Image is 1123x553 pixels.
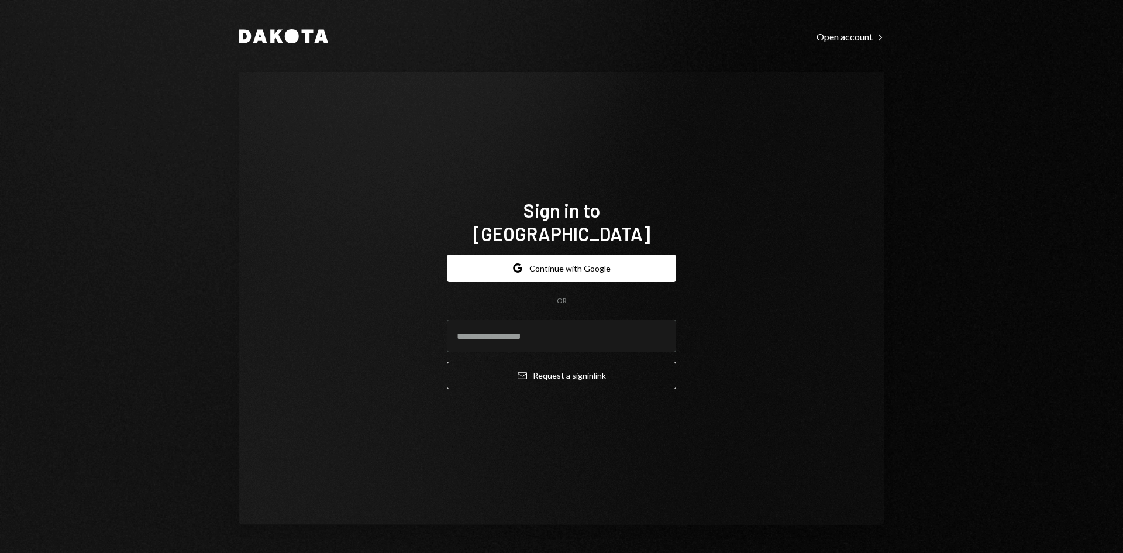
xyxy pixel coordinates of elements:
h1: Sign in to [GEOGRAPHIC_DATA] [447,198,676,245]
div: OR [557,296,567,306]
button: Continue with Google [447,255,676,282]
button: Request a signinlink [447,362,676,389]
a: Open account [817,30,884,43]
div: Open account [817,31,884,43]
